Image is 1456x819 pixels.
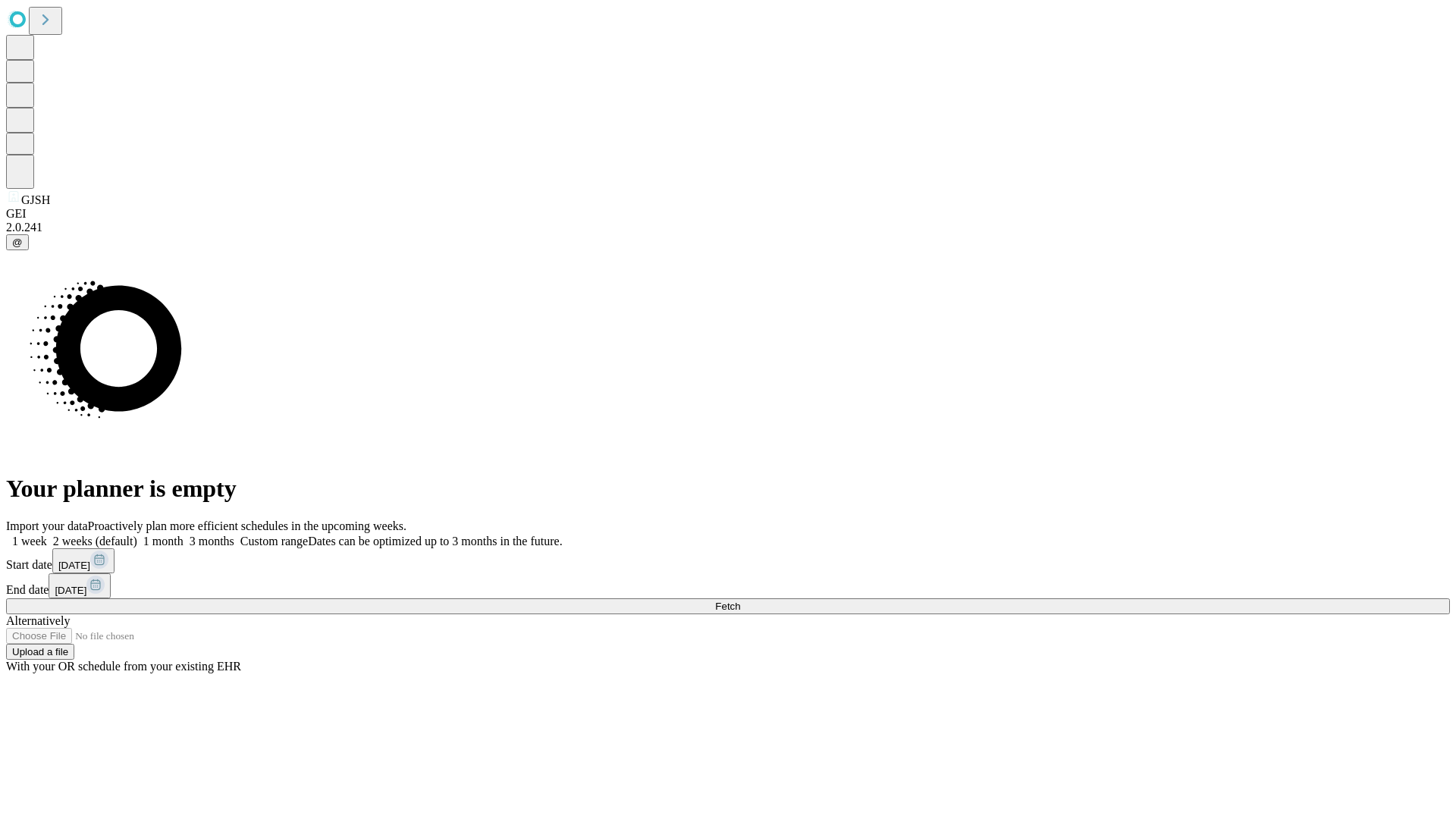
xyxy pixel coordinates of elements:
span: Import your data [6,519,88,532]
h1: Your planner is empty [6,475,1450,503]
button: @ [6,234,29,250]
button: Fetch [6,598,1450,614]
span: GJSH [21,193,50,206]
span: With your OR schedule from your existing EHR [6,660,241,673]
div: 2.0.241 [6,221,1450,234]
button: [DATE] [49,573,111,598]
div: End date [6,573,1450,598]
span: 1 week [12,535,47,548]
span: 3 months [190,535,234,548]
span: Custom range [240,535,308,548]
span: [DATE] [55,585,86,596]
button: [DATE] [52,548,115,573]
span: 2 weeks (default) [53,535,137,548]
span: 1 month [143,535,184,548]
div: Start date [6,548,1450,573]
span: Fetch [715,601,740,612]
span: [DATE] [58,560,90,571]
span: Dates can be optimized up to 3 months in the future. [308,535,562,548]
button: Upload a file [6,644,74,660]
span: Alternatively [6,614,70,627]
span: Proactively plan more efficient schedules in the upcoming weeks. [88,519,406,532]
span: @ [12,237,23,248]
div: GEI [6,207,1450,221]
